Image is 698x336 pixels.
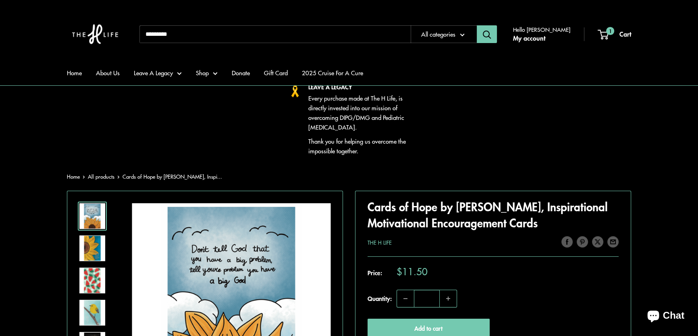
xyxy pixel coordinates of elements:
[397,266,428,276] span: $11.50
[302,67,363,78] a: 2025 Cruise For A Cure
[440,290,457,307] button: Increase quantity
[88,173,114,180] a: All products
[640,303,692,330] inbox-online-store-chat: Shopify online store chat
[79,300,105,326] img: Cards of Hope by Briella Welch, Inspirational Motivational Encouragement Cards
[79,235,105,261] img: Cards of Hope by Briella Welch, Inspirational Motivational Encouragement Cards
[134,67,182,78] a: Leave A Legacy
[67,172,222,181] nav: Breadcrumb
[123,173,222,180] span: Cards of Hope by [PERSON_NAME], Inspi...
[232,67,250,78] a: Donate
[606,27,614,35] span: 1
[67,67,82,78] a: Home
[561,235,573,247] a: Share on Facebook
[592,235,603,247] a: Tweet on Twitter
[477,25,497,43] button: Search
[308,82,409,92] p: LEAVE A LEGACY
[577,235,588,247] a: Pin on Pinterest
[368,239,392,246] a: The H Life
[96,67,120,78] a: About Us
[308,93,409,132] p: Every purchase made at The H Life, is directly invested into our mission of overcoming DIPG/DMG a...
[264,67,288,78] a: Gift Card
[67,173,80,180] a: Home
[308,136,409,156] p: Thank you for helping us overcome the impossible together.
[139,25,411,43] input: Search...
[513,32,545,44] a: My account
[67,8,123,60] img: The H Life
[598,28,631,40] a: 1 Cart
[196,67,218,78] a: Shop
[397,290,414,307] button: Decrease quantity
[368,199,619,231] h1: Cards of Hope by [PERSON_NAME], Inspirational Motivational Encouragement Cards
[368,266,397,278] span: Price:
[414,290,440,307] input: Quantity
[79,268,105,293] img: Cards of Hope by Briella Welch, Inspirational Motivational Encouragement Cards
[79,203,105,229] img: Cards of Hope by Briella Welch, Inspirational Motivational Encouragement Cards
[368,287,397,307] label: Quantity:
[619,29,631,39] span: Cart
[607,235,619,247] a: Share by email
[513,24,570,35] span: Hello [PERSON_NAME]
